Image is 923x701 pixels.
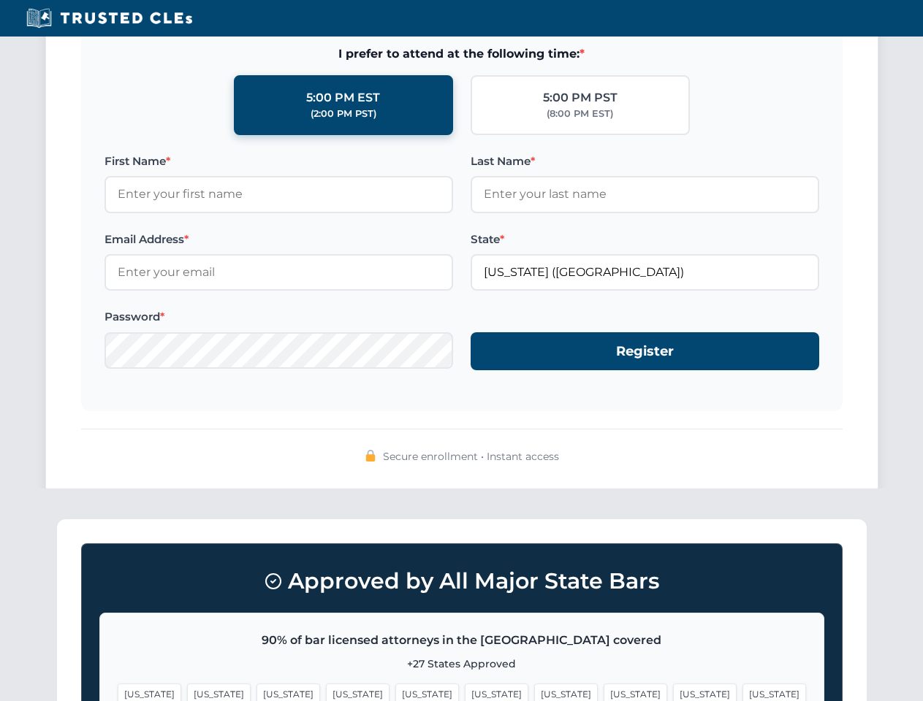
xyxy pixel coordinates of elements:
[118,656,806,672] p: +27 States Approved
[471,153,819,170] label: Last Name
[22,7,197,29] img: Trusted CLEs
[471,254,819,291] input: California (CA)
[543,88,618,107] div: 5:00 PM PST
[311,107,376,121] div: (2:00 PM PST)
[105,254,453,291] input: Enter your email
[99,562,824,601] h3: Approved by All Major State Bars
[471,176,819,212] input: Enter your last name
[105,45,819,64] span: I prefer to attend at the following time:
[471,332,819,371] button: Register
[105,308,453,326] label: Password
[105,176,453,212] input: Enter your first name
[365,450,376,461] img: 🔒
[306,88,380,107] div: 5:00 PM EST
[105,231,453,248] label: Email Address
[105,153,453,170] label: First Name
[547,107,613,121] div: (8:00 PM EST)
[471,231,819,248] label: State
[383,448,559,464] span: Secure enrollment • Instant access
[118,631,806,650] p: 90% of bar licensed attorneys in the [GEOGRAPHIC_DATA] covered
